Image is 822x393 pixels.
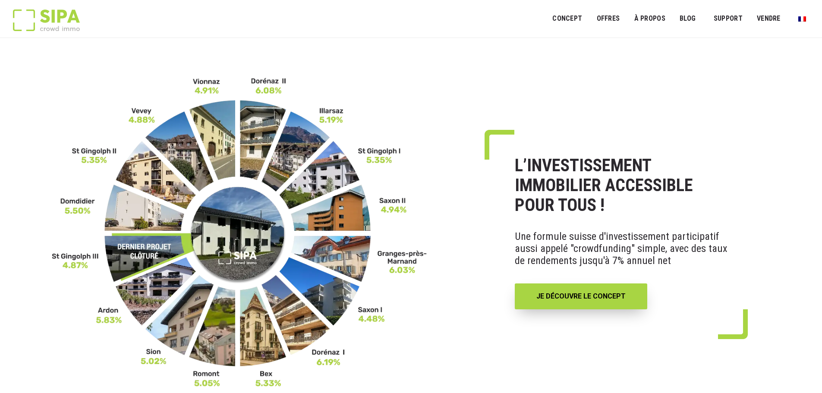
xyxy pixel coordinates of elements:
[591,9,625,28] a: OFFRES
[515,224,729,273] p: Une formule suisse d'investissement participatif aussi appelé "crowdfunding" simple, avec des tau...
[547,9,588,28] a: Concept
[52,77,427,388] img: FR-_3__11zon
[708,9,748,28] a: SUPPORT
[751,9,786,28] a: VENDRE
[515,156,729,215] h1: L’INVESTISSEMENT IMMOBILIER ACCESSIBLE POUR TOUS !
[798,16,806,22] img: Français
[674,9,702,28] a: Blog
[628,9,671,28] a: À PROPOS
[515,283,647,309] a: JE DÉCOUVRE LE CONCEPT
[793,10,812,27] a: Passer à
[552,8,809,29] nav: Menu principal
